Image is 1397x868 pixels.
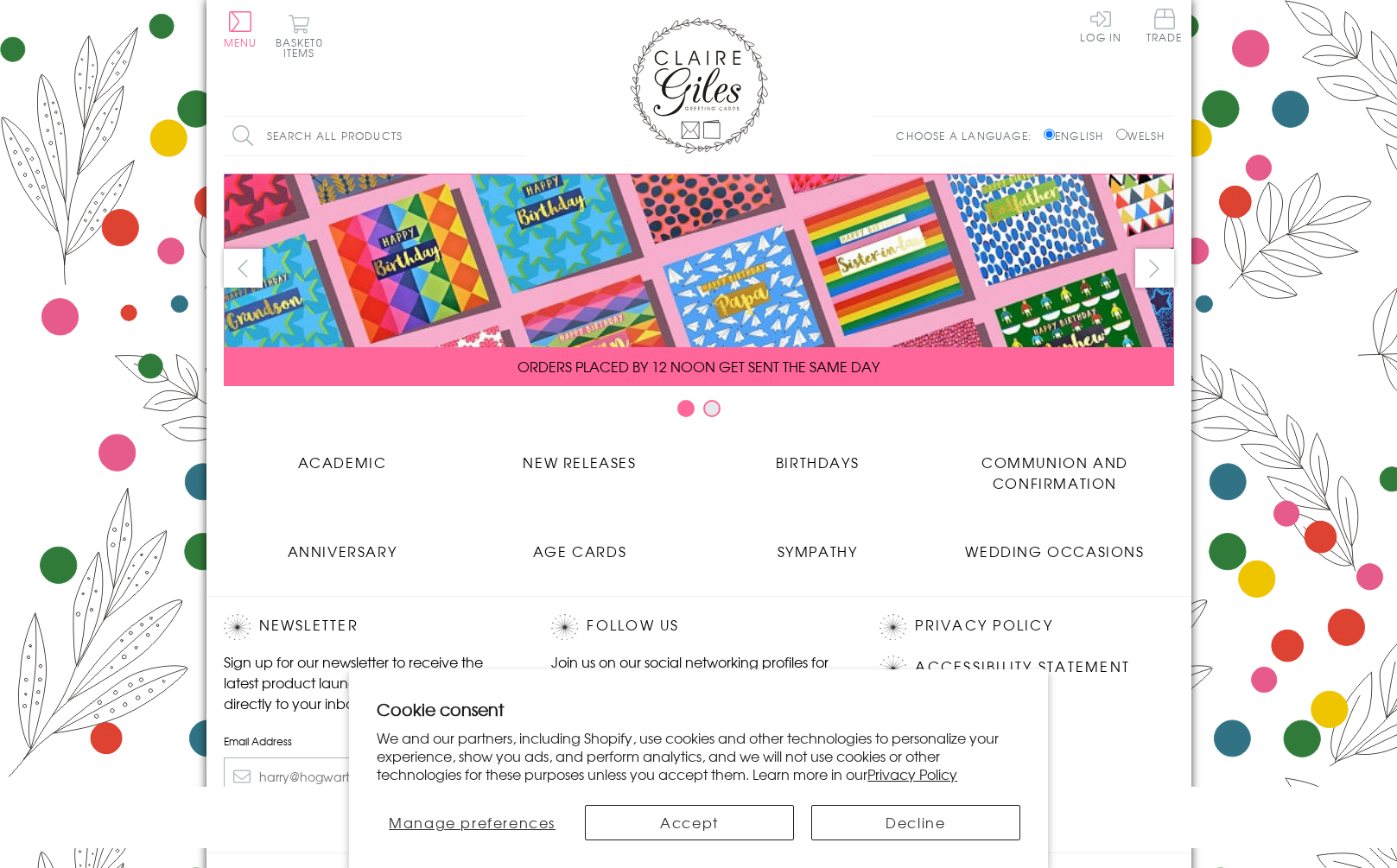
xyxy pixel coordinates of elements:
[224,11,257,48] button: Menu
[778,541,858,561] span: Sympathy
[1044,128,1112,143] label: English
[461,528,699,561] a: Age Cards
[937,528,1174,561] a: Wedding Occasions
[518,356,879,377] span: ORDERS PLACED BY 12 NOON GET SENT THE SAME DAY
[1044,129,1055,140] input: English
[224,733,518,749] label: Email Address
[1080,9,1121,42] a: Log In
[699,439,937,472] a: Birthdays
[551,651,845,713] p: Join us on our social networking profiles for up to the minute news and product releases the mome...
[288,541,397,561] span: Anniversary
[585,805,794,840] button: Accept
[677,400,695,417] button: Carousel Page 1 (Current Slide)
[224,399,1174,426] div: Carousel Pagination
[533,541,626,561] span: Age Cards
[283,35,323,60] span: 0 items
[915,656,1130,679] a: Accessibility Statement
[224,35,257,50] span: Menu
[965,541,1144,561] span: Wedding Occasions
[276,14,323,58] button: Basket0 items
[937,439,1174,493] a: Communion and Confirmation
[389,812,556,833] span: Manage preferences
[298,452,387,472] span: Academic
[377,729,1020,782] p: We and our partners, including Shopify, use cookies and other technologies to personalize your ex...
[224,614,518,640] h2: Newsletter
[811,805,1020,840] button: Decline
[224,439,461,472] a: Academic
[377,697,1020,721] h2: Cookie consent
[630,17,768,154] img: Claire Giles Greetings Cards
[461,439,699,472] a: New Releases
[699,528,937,561] a: Sympathy
[1146,9,1183,42] span: Trade
[509,117,526,155] input: Search
[1135,249,1174,288] button: next
[551,614,845,640] h2: Follow Us
[224,528,461,561] a: Anniversary
[224,249,263,288] button: prev
[377,805,568,840] button: Manage preferences
[703,400,721,417] button: Carousel Page 2
[224,117,526,155] input: Search all products
[896,128,1040,143] p: Choose a language:
[224,757,518,796] input: harry@hogwarts.edu
[1116,129,1127,140] input: Welsh
[1146,9,1183,46] a: Trade
[776,452,859,472] span: Birthdays
[1116,128,1165,143] label: Welsh
[867,763,957,784] a: Privacy Policy
[981,452,1128,493] span: Communion and Confirmation
[915,614,1052,637] a: Privacy Policy
[224,651,518,713] p: Sign up for our newsletter to receive the latest product launches, news and offers directly to yo...
[523,452,636,472] span: New Releases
